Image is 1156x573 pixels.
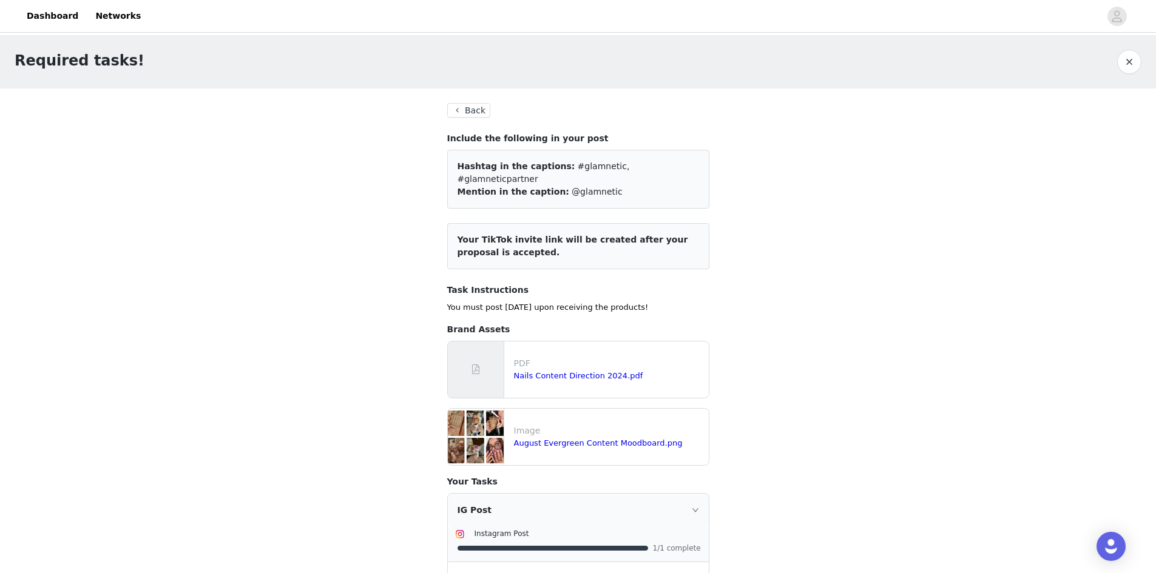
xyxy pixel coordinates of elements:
p: PDF [514,357,704,370]
h4: Your Tasks [447,475,709,488]
span: 1/1 complete [653,545,701,552]
span: Hashtag in the captions: [458,161,575,171]
h4: Include the following in your post [447,132,709,145]
i: icon: right [692,506,699,514]
a: Nails Content Direction 2024.pdf [514,371,643,380]
div: avatar [1111,7,1123,26]
span: Mention in the caption: [458,187,569,196]
a: August Evergreen Content Moodboard.png [514,438,683,447]
h4: Brand Assets [447,323,709,336]
h1: Required tasks! [15,50,144,72]
img: Instagram Icon [455,529,465,539]
a: Networks [88,2,148,30]
p: Image [514,424,704,437]
span: Instagram Post [475,529,529,538]
a: Dashboard [19,2,86,30]
p: You must post [DATE] upon receiving the products! [447,301,709,313]
img: file [448,409,504,465]
div: Open Intercom Messenger [1097,532,1126,561]
span: Your TikTok invite link will be created after your proposal is accepted. [458,235,688,257]
div: icon: rightIG Post [448,494,709,526]
h4: Task Instructions [447,284,709,297]
button: Back [447,103,491,118]
span: @glamnetic [572,187,623,196]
